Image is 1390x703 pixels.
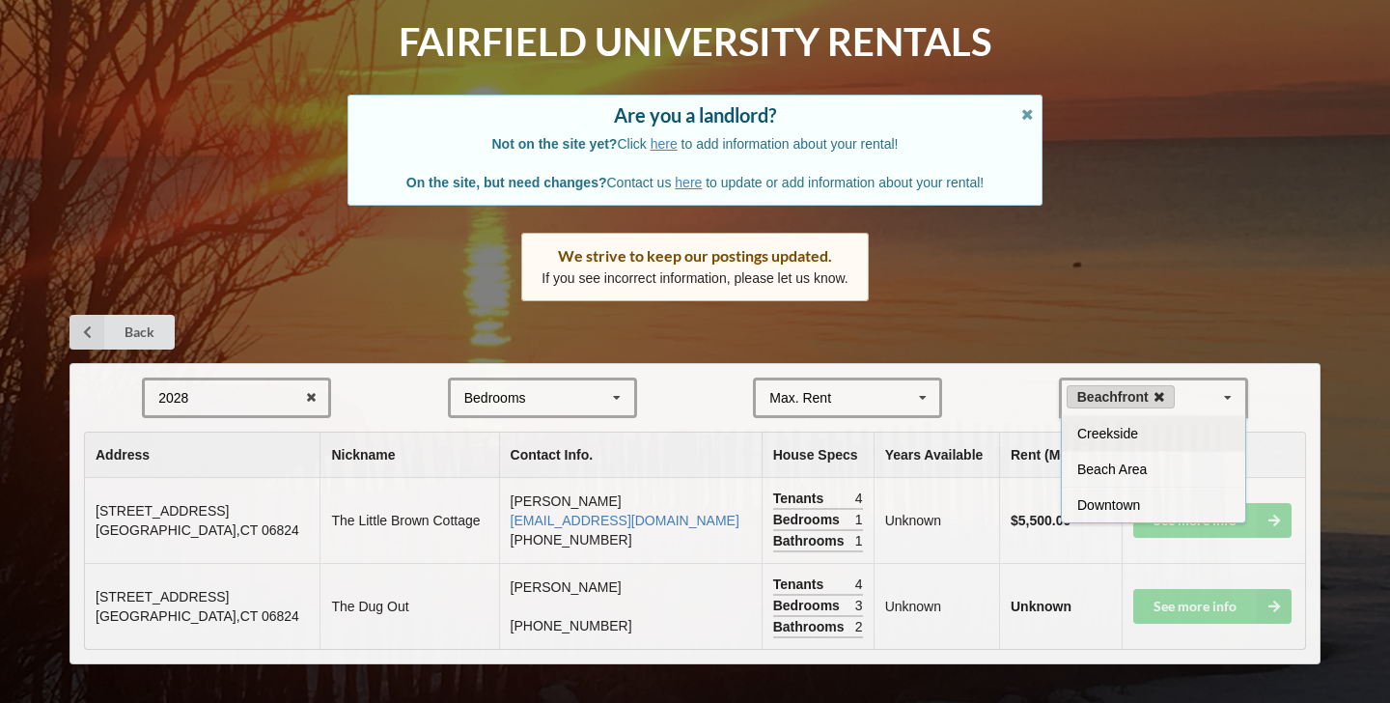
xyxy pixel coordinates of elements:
a: here [651,136,678,152]
h1: Fairfield University Rentals [399,17,991,67]
span: Tenants [773,575,829,594]
th: House Specs [762,433,874,478]
th: Rent (Monthly) [999,433,1122,478]
b: Not on the site yet? [492,136,618,152]
span: [STREET_ADDRESS] [96,503,229,519]
b: $5,500.00 [1011,513,1070,528]
span: Bathrooms [773,531,849,550]
span: 1 [855,510,863,529]
td: [PERSON_NAME] [PHONE_NUMBER] [499,563,762,649]
span: 4 [855,489,863,508]
td: Unknown [874,563,999,649]
span: Tenants [773,489,829,508]
a: Back [69,315,175,350]
span: Contact us to update or add information about your rental! [406,175,984,190]
div: Are you a landlord? [368,105,1022,125]
td: The Little Brown Cottage [320,478,498,563]
a: [EMAIL_ADDRESS][DOMAIN_NAME] [511,513,739,528]
td: The Dug Out [320,563,498,649]
td: [PERSON_NAME] [PHONE_NUMBER] [499,478,762,563]
p: If you see incorrect information, please let us know. [542,268,848,288]
div: Max. Rent [769,391,831,405]
span: 4 [855,575,863,594]
span: [STREET_ADDRESS] [96,589,229,605]
th: Address [85,433,320,478]
td: Unknown [874,478,999,563]
span: Creekside [1077,426,1138,441]
b: Unknown [1011,599,1071,614]
div: 2028 [158,391,188,405]
div: Bedrooms [464,391,526,405]
span: 3 [855,596,863,615]
th: Years Available [874,433,999,478]
span: 1 [855,531,863,550]
div: We strive to keep our postings updated. [542,246,848,266]
th: Contact Info. [499,433,762,478]
b: On the site, but need changes? [406,175,607,190]
span: [GEOGRAPHIC_DATA] , CT 06824 [96,608,299,624]
th: Nickname [320,433,498,478]
a: here [675,175,702,190]
span: Beach Area [1077,462,1147,477]
span: [GEOGRAPHIC_DATA] , CT 06824 [96,522,299,538]
span: Bathrooms [773,617,849,636]
span: Click to add information about your rental! [492,136,899,152]
a: Beachfront [1067,385,1175,408]
span: Downtown [1077,497,1140,513]
span: Bedrooms [773,596,845,615]
span: 2 [855,617,863,636]
span: Bedrooms [773,510,845,529]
